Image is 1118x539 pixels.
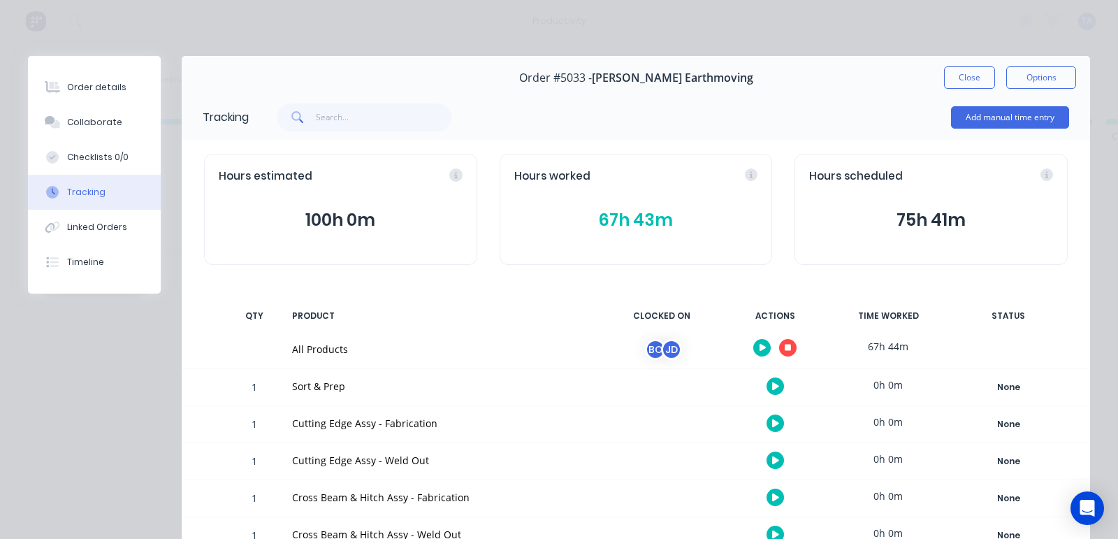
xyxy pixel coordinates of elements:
div: 67h 44m [836,331,941,362]
div: JD [661,339,682,360]
div: Collaborate [67,116,122,129]
div: None [958,378,1059,396]
div: 0h 0m [836,369,941,401]
div: Cross Beam & Hitch Assy - Fabrication [292,490,593,505]
div: Open Intercom Messenger [1070,491,1104,525]
div: None [958,415,1059,433]
span: Hours worked [514,168,590,185]
div: Checklists 0/0 [67,151,129,164]
div: Order details [67,81,126,94]
span: [PERSON_NAME] Earthmoving [592,71,753,85]
input: Search... [316,103,452,131]
button: 75h 41m [809,207,1053,233]
button: None [957,415,1059,434]
button: Collaborate [28,105,161,140]
button: Add manual time entry [951,106,1069,129]
div: PRODUCT [284,301,601,331]
div: 1 [233,371,275,405]
div: Cutting Edge Assy - Fabrication [292,416,593,431]
div: 1 [233,482,275,517]
div: 0h 0m [836,406,941,438]
div: CLOCKED ON [609,301,714,331]
button: None [957,378,1059,397]
div: None [958,489,1059,508]
button: Options [1006,66,1076,89]
button: Timeline [28,245,161,280]
span: Hours estimated [219,168,312,185]
button: Linked Orders [28,210,161,245]
button: 100h 0m [219,207,463,233]
div: 1 [233,445,275,480]
div: 1 [233,408,275,443]
div: TIME WORKED [836,301,941,331]
div: Cutting Edge Assy - Weld Out [292,453,593,468]
div: 0h 0m [836,480,941,512]
button: Close [944,66,995,89]
button: None [957,452,1059,471]
div: BO [645,339,666,360]
div: Tracking [203,109,249,126]
button: 67h 43m [514,207,758,233]
div: ACTIONS [723,301,827,331]
div: Sort & Prep [292,379,593,394]
div: Tracking [67,186,106,199]
span: Order #5033 - [519,71,592,85]
div: None [958,452,1059,470]
button: Order details [28,70,161,105]
button: None [957,489,1059,508]
div: Timeline [67,256,104,268]
span: Hours scheduled [809,168,903,185]
div: All Products [292,342,593,357]
div: STATUS [949,301,1068,331]
button: Tracking [28,175,161,210]
div: 0h 0m [836,443,941,475]
div: QTY [233,301,275,331]
div: Linked Orders [67,221,127,233]
button: Checklists 0/0 [28,140,161,175]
